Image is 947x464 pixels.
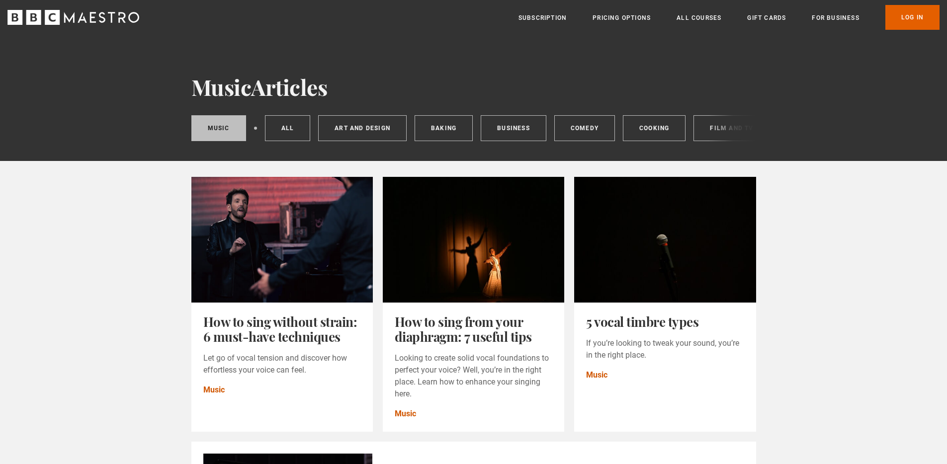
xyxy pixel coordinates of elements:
a: Music [586,369,607,381]
svg: BBC Maestro [7,10,139,25]
a: Baking [415,115,473,141]
a: How to sing without strain: 6 must-have techniques [203,313,357,345]
a: Music [191,115,246,141]
a: Film and TV [693,115,770,141]
a: 5 vocal timbre types [586,313,698,330]
a: Business [481,115,546,141]
span: Music [191,72,252,101]
a: Cooking [623,115,686,141]
nav: Categories [191,115,756,145]
a: Music [203,384,225,396]
a: For business [812,13,859,23]
a: All [265,115,311,141]
a: Comedy [554,115,615,141]
a: Log In [885,5,940,30]
nav: Primary [518,5,940,30]
a: How to sing from your diaphragm: 7 useful tips [395,313,532,345]
a: Subscription [518,13,567,23]
a: Art and Design [318,115,407,141]
h1: Articles [191,75,756,99]
a: Music [395,408,416,420]
a: Pricing Options [593,13,651,23]
a: All Courses [677,13,721,23]
a: Gift Cards [747,13,786,23]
